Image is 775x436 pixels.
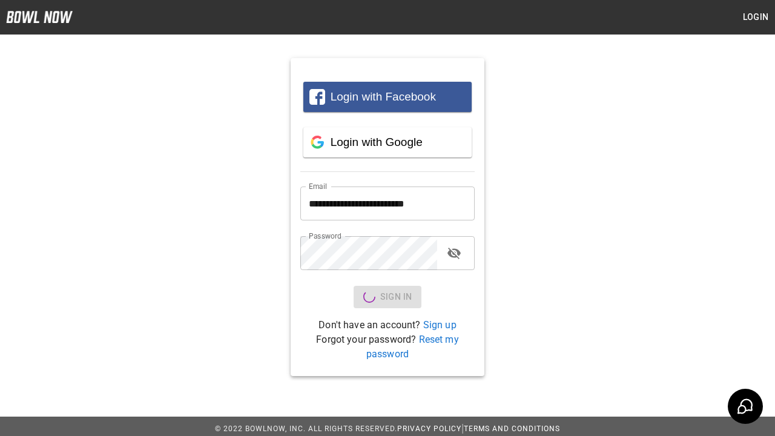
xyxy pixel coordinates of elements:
[215,424,397,433] span: © 2022 BowlNow, Inc. All Rights Reserved.
[331,90,436,103] span: Login with Facebook
[303,127,472,157] button: Login with Google
[300,318,475,332] p: Don't have an account?
[397,424,461,433] a: Privacy Policy
[736,6,775,28] button: Login
[6,11,73,23] img: logo
[464,424,560,433] a: Terms and Conditions
[442,241,466,265] button: toggle password visibility
[331,136,423,148] span: Login with Google
[423,319,457,331] a: Sign up
[300,332,475,362] p: Forgot your password?
[303,82,472,112] button: Login with Facebook
[366,334,459,360] a: Reset my password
